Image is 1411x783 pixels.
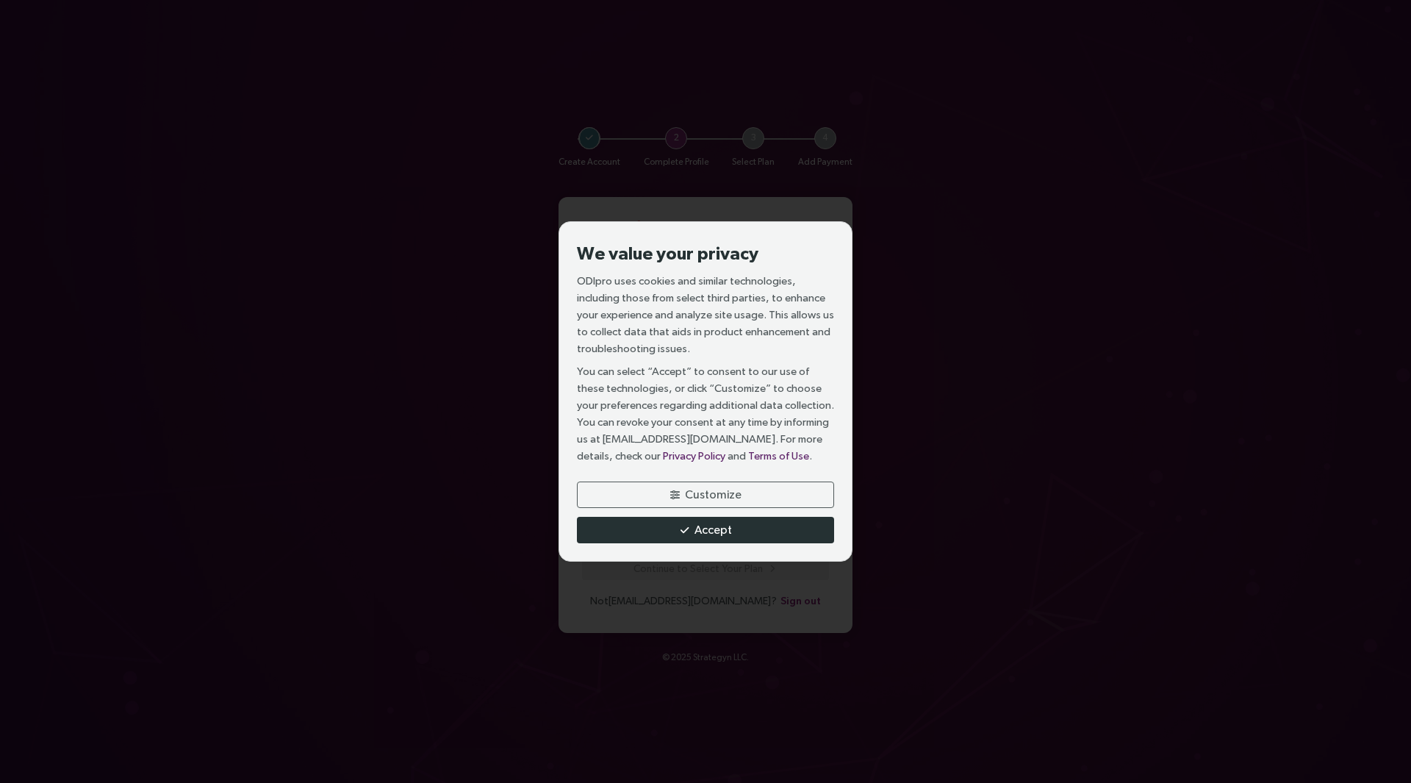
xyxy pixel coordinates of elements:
a: Terms of Use [748,449,809,462]
a: Privacy Policy [663,449,725,462]
p: ODIpro uses cookies and similar technologies, including those from select third parties, to enhan... [577,272,834,357]
button: Customize [577,482,834,508]
span: Accept [694,521,732,539]
button: Accept [577,517,834,543]
span: Customize [685,485,742,504]
p: You can select “Accept” to consent to our use of these technologies, or click “Customize” to choo... [577,362,834,464]
h3: We value your privacy [577,240,834,266]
